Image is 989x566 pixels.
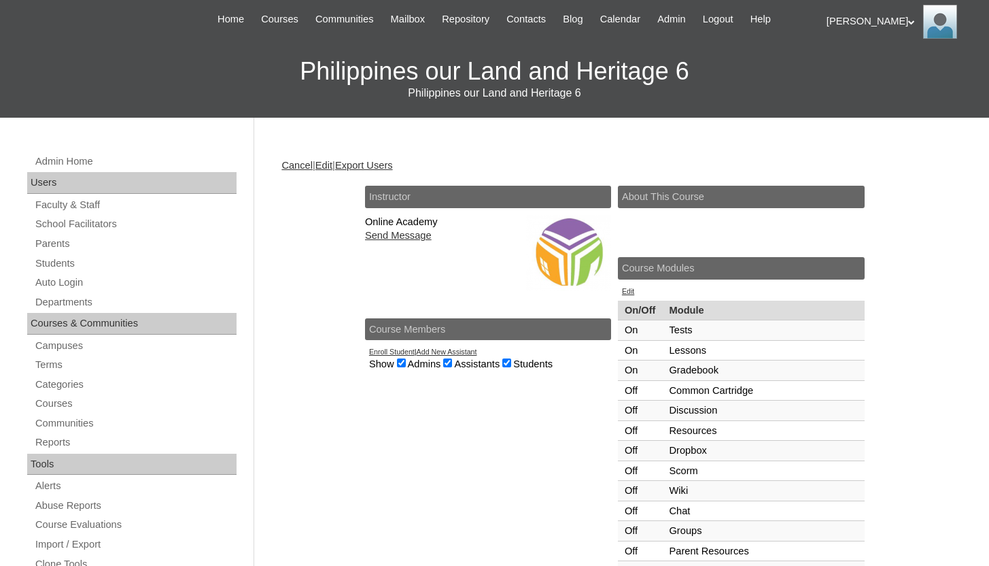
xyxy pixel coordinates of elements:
[34,274,237,291] a: Auto Login
[618,501,663,522] td: Off
[34,497,237,514] a: Abuse Reports
[662,542,864,562] td: Parent Resources
[34,376,237,393] a: Categories
[34,216,237,233] a: School Facilitators
[7,41,982,117] h3: Philippines our Land and Heritage 6
[593,12,647,27] a: Calendar
[34,434,237,451] a: Reports
[34,153,237,170] a: Admin Home
[369,348,415,356] a: Enroll Student
[600,12,640,27] span: Calendar
[34,356,237,373] a: Terms
[618,186,865,208] h2: About This Course
[435,12,496,27] a: Repository
[662,441,864,461] td: Dropbox
[618,341,663,361] td: On
[650,12,693,27] a: Admin
[34,294,237,311] a: Departments
[34,255,237,272] a: Students
[365,186,611,304] div: Online Academy
[417,348,477,356] a: Add New Assistant
[34,516,237,533] a: Course Evaluations
[744,12,778,27] a: Help
[563,12,583,27] span: Blog
[662,481,864,501] td: Wiki
[662,381,864,401] td: Common Cartridge
[365,186,611,208] h2: Instructor
[618,461,663,482] td: Off
[442,12,489,27] span: Repository
[254,12,305,27] a: Courses
[34,478,237,495] a: Alerts
[923,5,957,39] img: Anna Beltran
[618,401,663,421] td: Off
[261,12,298,27] span: Courses
[618,361,663,381] td: On
[703,12,733,27] span: Logout
[27,313,237,335] div: Courses & Communities
[369,357,607,371] div: Show Admins Assistants Students
[365,230,432,241] a: Send Message
[365,347,611,375] div: |
[827,5,975,39] div: [PERSON_NAME]
[618,257,865,280] h2: Course Modules
[662,401,864,421] td: Discussion
[556,12,589,27] a: Blog
[309,12,381,27] a: Communities
[622,287,634,295] a: Edit
[662,501,864,522] td: Chat
[657,12,686,27] span: Admin
[281,159,954,173] div: | |
[506,12,546,27] span: Contacts
[34,395,237,412] a: Courses
[335,160,393,171] a: Export Users
[662,461,864,482] td: Scorm
[618,320,663,341] td: On
[27,172,237,194] div: Users
[662,341,864,361] td: Lessons
[315,12,374,27] span: Communities
[34,337,237,354] a: Campuses
[696,12,740,27] a: Logout
[500,12,553,27] a: Contacts
[662,301,864,321] td: Module
[281,160,313,171] a: Cancel
[34,235,237,252] a: Parents
[211,12,251,27] a: Home
[662,521,864,542] td: Groups
[34,415,237,432] a: Communities
[618,301,663,321] td: On/Off
[365,318,611,341] h2: Course Members
[750,12,771,27] span: Help
[618,381,663,401] td: Off
[27,454,237,476] div: Tools
[391,12,426,27] span: Mailbox
[618,542,663,562] td: Off
[218,12,244,27] span: Home
[618,441,663,461] td: Off
[526,215,611,291] img: Online Academy
[34,197,237,214] a: Faculty & Staff
[34,536,237,553] a: Import / Export
[618,421,663,442] td: Off
[618,481,663,501] td: Off
[315,160,332,171] a: Edit
[7,86,982,101] div: Philippines our Land and Heritage 6
[662,361,864,381] td: Gradebook
[662,320,864,341] td: Tests
[618,521,663,542] td: Off
[384,12,432,27] a: Mailbox
[662,421,864,442] td: Resources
